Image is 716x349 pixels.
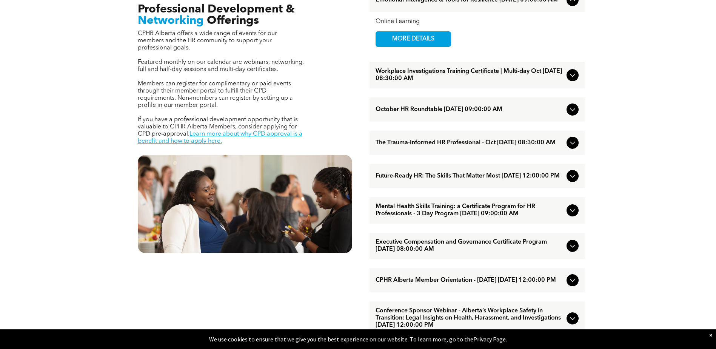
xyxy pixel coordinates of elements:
[383,32,443,46] span: MORE DETAILS
[138,31,277,51] span: CPHR Alberta offers a wide range of events for our members and the HR community to support your p...
[376,173,564,180] span: Future-Ready HR: The Skills That Matter Most [DATE] 12:00:00 PM
[376,239,564,253] span: Executive Compensation and Governance Certificate Program [DATE] 08:00:00 AM
[376,18,579,25] div: Online Learning
[138,59,304,73] span: Featured monthly on our calendar are webinars, networking, full and half-day sessions and multi-d...
[138,15,204,26] span: Networking
[376,203,564,218] span: Mental Health Skills Training: a Certificate Program for HR Professionals - 3 Day Program [DATE] ...
[376,307,564,329] span: Conference Sponsor Webinar - Alberta’s Workplace Safety in Transition: Legal Insights on Health, ...
[473,335,507,343] a: Privacy Page.
[207,15,259,26] span: Offerings
[376,106,564,113] span: October HR Roundtable [DATE] 09:00:00 AM
[138,131,302,144] a: Learn more about why CPD approval is a benefit and how to apply here.
[138,81,293,108] span: Members can register for complimentary or paid events through their member portal to fulfill thei...
[709,331,712,339] div: Dismiss notification
[138,117,298,137] span: If you have a professional development opportunity that is valuable to CPHR Alberta Members, cons...
[376,277,564,284] span: CPHR Alberta Member Orientation - [DATE] [DATE] 12:00:00 PM
[138,4,294,15] span: Professional Development &
[376,68,564,82] span: Workplace Investigations Training Certificate | Multi-day Oct [DATE] 08:30:00 AM
[376,31,451,47] a: MORE DETAILS
[376,139,564,147] span: The Trauma-Informed HR Professional - Oct [DATE] 08:30:00 AM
